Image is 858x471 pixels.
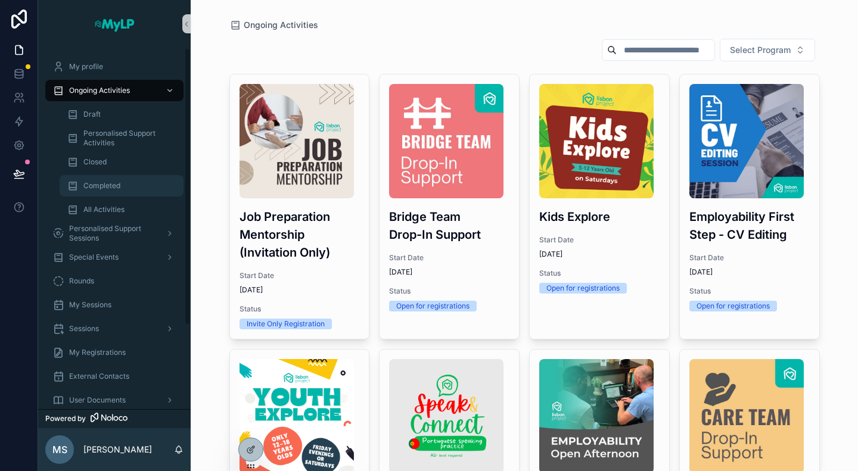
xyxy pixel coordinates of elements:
[69,252,119,262] span: Special Events
[689,253,810,263] span: Start Date
[45,80,184,101] a: Ongoing Activities
[379,74,520,339] a: BRIDGE.jpgBridge Team Drop-In SupportStart Date[DATE]StatusOpen for registrations
[83,444,152,456] p: [PERSON_NAME]
[689,84,804,198] img: CV-Editing-Session.jpg
[539,208,660,226] h3: Kids Explore
[69,324,99,333] span: Sessions
[45,270,184,292] a: Rounds
[69,86,130,95] span: Ongoing Activities
[83,157,107,167] span: Closed
[229,74,370,339] a: job-preparation-mentorship.jpgJob Preparation Mentorship (Invitation Only)Start Date[DATE]StatusI...
[689,267,810,277] span: [DATE]
[539,269,660,278] span: Status
[60,127,184,149] a: Personalised Support Activities
[69,62,103,71] span: My profile
[539,249,660,259] span: [DATE]
[240,208,360,261] h3: Job Preparation Mentorship (Invitation Only)
[389,208,509,244] h3: Bridge Team Drop-In Support
[730,44,791,56] span: Select Program
[389,253,509,263] span: Start Date
[396,301,470,311] div: Open for registrations
[229,19,318,31] a: Ongoing Activities
[38,48,191,409] div: scrollable content
[69,300,111,310] span: My Sessions
[45,223,184,244] a: Personalised Support Sessions
[69,395,126,405] span: User Documents
[689,286,810,296] span: Status
[539,84,654,198] img: MyLP-Kids-Explore.png
[83,181,120,191] span: Completed
[52,442,67,457] span: MS
[240,271,360,280] span: Start Date
[240,304,360,314] span: Status
[45,56,184,77] a: My profile
[539,235,660,245] span: Start Date
[60,199,184,220] a: All Activities
[60,175,184,196] a: Completed
[679,74,820,339] a: CV-Editing-Session.jpgEmployability First Step - CV EditingStart Date[DATE]StatusOpen for registr...
[240,84,354,198] img: job-preparation-mentorship.jpg
[45,247,184,268] a: Special Events
[45,389,184,411] a: User Documents
[83,205,125,214] span: All Activities
[529,74,670,339] a: MyLP-Kids-Explore.pngKids ExploreStart Date[DATE]StatusOpen for registrations
[244,19,318,31] span: Ongoing Activities
[689,208,810,244] h3: Employability First Step - CV Editing
[69,348,126,357] span: My Registrations
[60,151,184,173] a: Closed
[697,301,770,311] div: Open for registrations
[45,294,184,316] a: My Sessions
[45,366,184,387] a: External Contacts
[69,276,94,286] span: Rounds
[69,372,129,381] span: External Contacts
[45,414,86,423] span: Powered by
[45,318,184,339] a: Sessions
[389,267,509,277] span: [DATE]
[546,283,620,294] div: Open for registrations
[94,14,135,33] img: App logo
[60,104,184,125] a: Draft
[389,84,503,198] img: BRIDGE.jpg
[69,224,156,243] span: Personalised Support Sessions
[83,129,172,148] span: Personalised Support Activities
[45,342,184,363] a: My Registrations
[240,285,360,295] span: [DATE]
[83,110,101,119] span: Draft
[38,409,191,428] a: Powered by
[389,286,509,296] span: Status
[247,319,325,329] div: Invite Only Registration
[720,39,815,61] button: Select Button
